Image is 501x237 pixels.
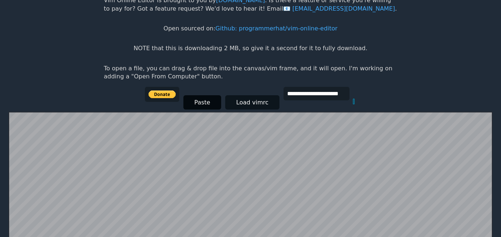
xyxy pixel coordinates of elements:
button: Load vimrc [225,95,279,110]
a: [EMAIL_ADDRESS][DOMAIN_NAME] [283,5,395,12]
p: Open sourced on: [164,25,337,33]
p: NOTE that this is downloading 2 MB, so give it a second for it to fully download. [134,44,367,52]
p: To open a file, you can drag & drop file into the canvas/vim frame, and it will open. I'm working... [104,64,397,81]
a: Github: programmerhat/vim-online-editor [215,25,337,32]
button: Paste [183,95,221,110]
